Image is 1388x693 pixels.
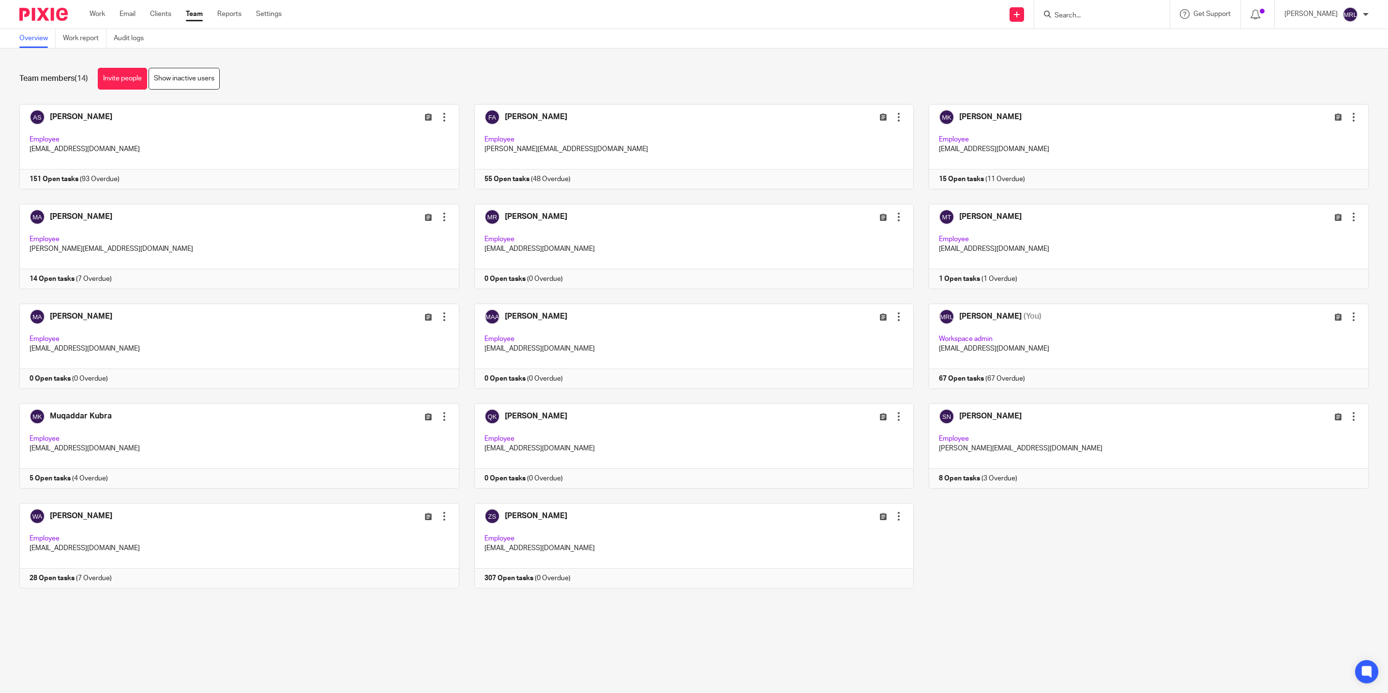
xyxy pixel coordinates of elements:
[1193,11,1231,17] span: Get Support
[114,29,151,48] a: Audit logs
[256,9,282,19] a: Settings
[1054,12,1141,20] input: Search
[19,8,68,21] img: Pixie
[1343,7,1358,22] img: svg%3E
[217,9,241,19] a: Reports
[120,9,136,19] a: Email
[90,9,105,19] a: Work
[149,68,220,90] a: Show inactive users
[75,75,88,82] span: (14)
[98,68,147,90] a: Invite people
[150,9,171,19] a: Clients
[186,9,203,19] a: Team
[1284,9,1338,19] p: [PERSON_NAME]
[19,74,88,84] h1: Team members
[63,29,106,48] a: Work report
[19,29,56,48] a: Overview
